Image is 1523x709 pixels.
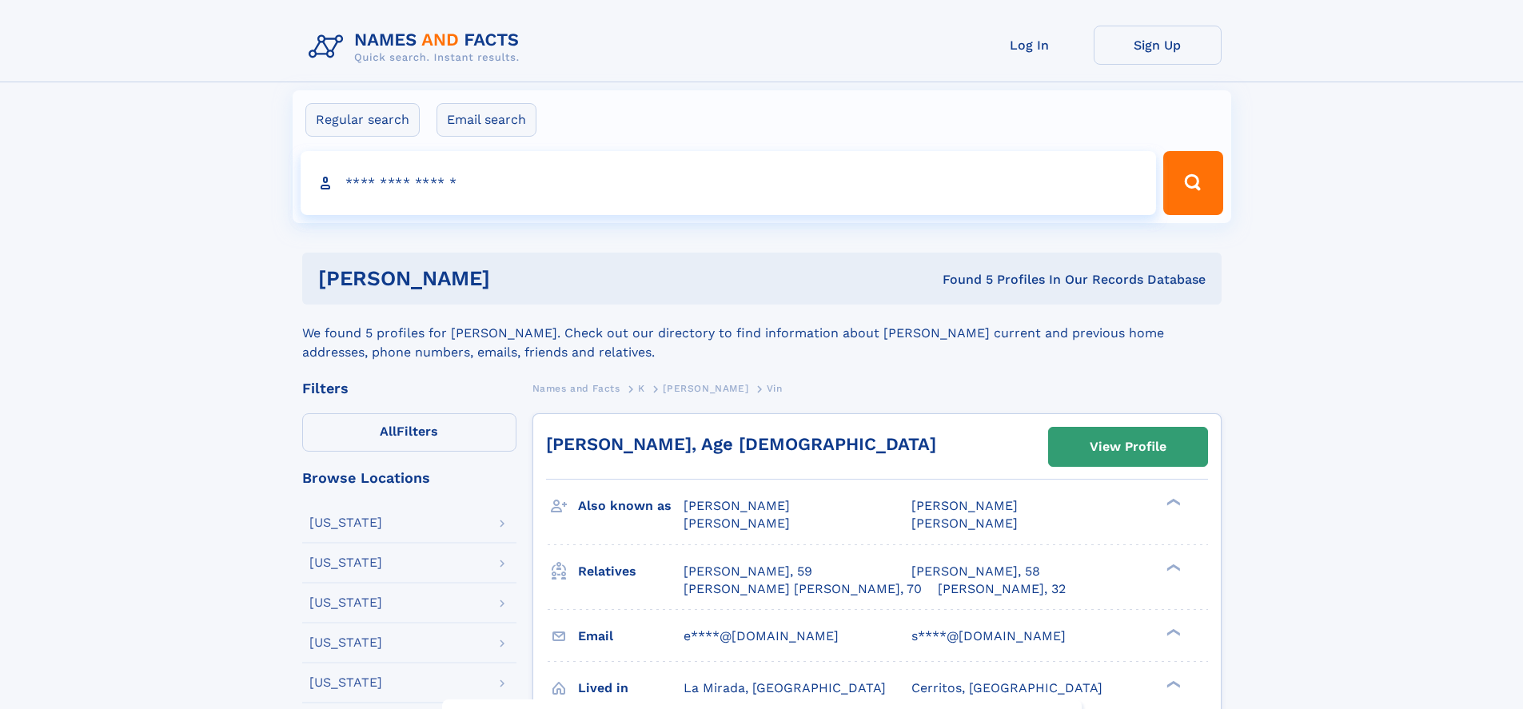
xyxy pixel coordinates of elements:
a: [PERSON_NAME], Age [DEMOGRAPHIC_DATA] [546,434,936,454]
div: ❯ [1162,497,1182,508]
span: La Mirada, [GEOGRAPHIC_DATA] [684,680,886,695]
a: [PERSON_NAME] [PERSON_NAME], 70 [684,580,922,598]
div: We found 5 profiles for [PERSON_NAME]. Check out our directory to find information about [PERSON_... [302,305,1222,362]
span: [PERSON_NAME] [911,498,1018,513]
h3: Relatives [578,558,684,585]
span: Cerritos, [GEOGRAPHIC_DATA] [911,680,1102,695]
div: [US_STATE] [309,676,382,689]
h1: [PERSON_NAME] [318,269,716,289]
div: ❯ [1162,562,1182,572]
img: Logo Names and Facts [302,26,532,69]
button: Search Button [1163,151,1222,215]
span: [PERSON_NAME] [911,516,1018,531]
a: Names and Facts [532,378,620,398]
h3: Email [578,623,684,650]
a: K [638,378,645,398]
span: [PERSON_NAME] [684,516,790,531]
div: Found 5 Profiles In Our Records Database [716,271,1206,289]
a: [PERSON_NAME], 32 [938,580,1066,598]
span: All [380,424,397,439]
span: [PERSON_NAME] [663,383,748,394]
span: [PERSON_NAME] [684,498,790,513]
div: ❯ [1162,679,1182,689]
div: [US_STATE] [309,636,382,649]
label: Filters [302,413,516,452]
div: Browse Locations [302,471,516,485]
a: Sign Up [1094,26,1222,65]
div: [US_STATE] [309,556,382,569]
a: [PERSON_NAME] [663,378,748,398]
span: K [638,383,645,394]
div: ❯ [1162,627,1182,637]
h3: Lived in [578,675,684,702]
div: [US_STATE] [309,516,382,529]
h3: Also known as [578,492,684,520]
span: Vin [767,383,783,394]
div: View Profile [1090,428,1166,465]
input: search input [301,151,1157,215]
div: Filters [302,381,516,396]
a: Log In [966,26,1094,65]
label: Regular search [305,103,420,137]
a: [PERSON_NAME], 58 [911,563,1040,580]
label: Email search [437,103,536,137]
a: [PERSON_NAME], 59 [684,563,812,580]
div: [US_STATE] [309,596,382,609]
a: View Profile [1049,428,1207,466]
